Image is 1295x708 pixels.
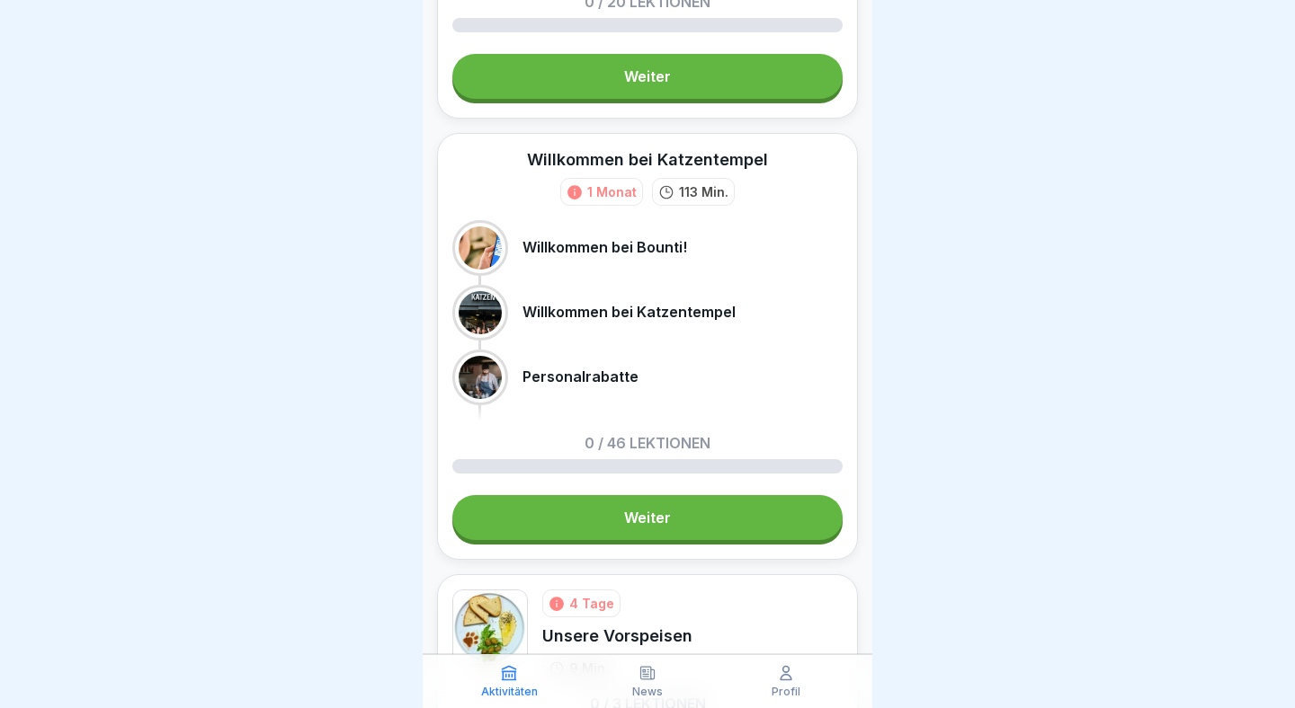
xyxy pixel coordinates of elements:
p: Profil [772,686,800,698]
p: Personalrabatte [522,368,639,385]
div: Unsere Vorspeisen [542,624,692,647]
p: Aktivitäten [481,686,538,698]
a: Weiter [452,495,843,540]
a: Weiter [452,54,843,99]
p: Willkommen bei Bounti! [522,239,687,256]
p: 0 / 46 Lektionen [585,436,710,450]
div: Willkommen bei Katzentempel [527,148,768,171]
div: 4 Tage [569,594,614,613]
img: hk6n0y9qhh48bqa8yzt6q7ea.png [452,589,528,665]
p: 113 Min. [679,182,728,201]
p: Willkommen bei Katzentempel [522,304,736,321]
p: News [632,686,663,698]
div: 1 Monat [587,182,637,201]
